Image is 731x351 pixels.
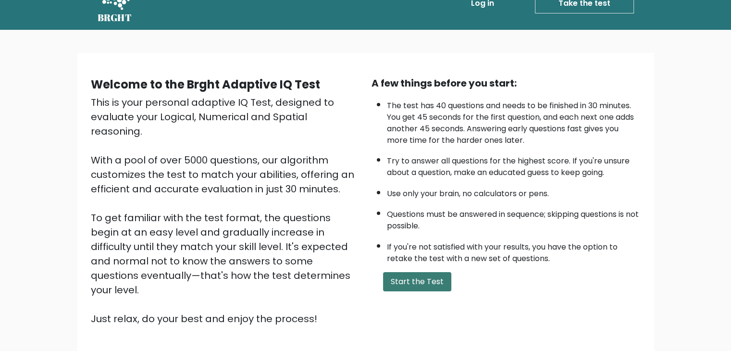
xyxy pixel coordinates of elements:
[91,95,360,326] div: This is your personal adaptive IQ Test, designed to evaluate your Logical, Numerical and Spatial ...
[98,12,132,24] h5: BRGHT
[387,204,641,232] li: Questions must be answered in sequence; skipping questions is not possible.
[387,237,641,264] li: If you're not satisfied with your results, you have the option to retake the test with a new set ...
[387,95,641,146] li: The test has 40 questions and needs to be finished in 30 minutes. You get 45 seconds for the firs...
[387,150,641,178] li: Try to answer all questions for the highest score. If you're unsure about a question, make an edu...
[372,76,641,90] div: A few things before you start:
[387,183,641,200] li: Use only your brain, no calculators or pens.
[91,76,320,92] b: Welcome to the Brght Adaptive IQ Test
[383,272,451,291] button: Start the Test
